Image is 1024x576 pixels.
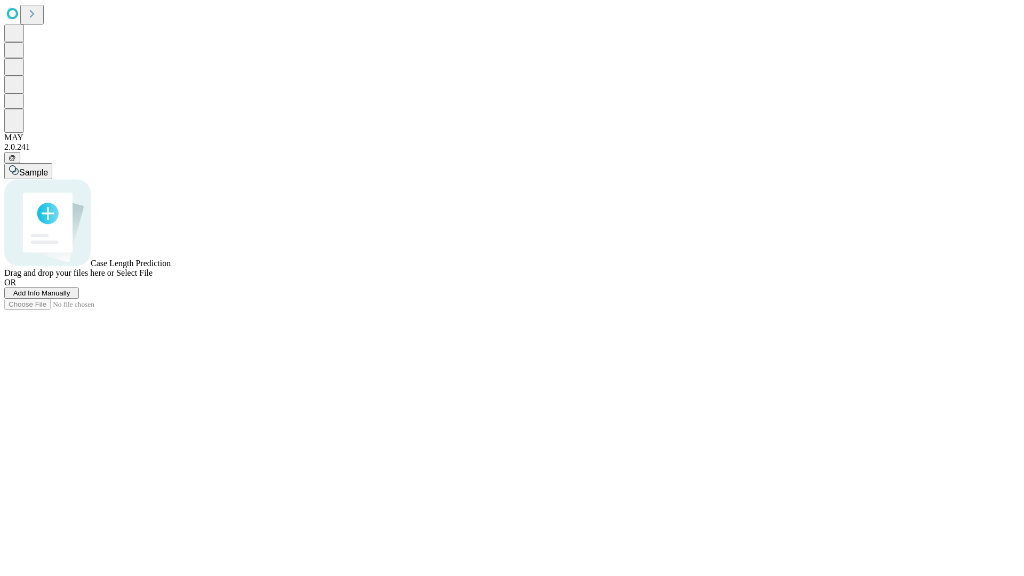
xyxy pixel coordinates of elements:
span: Select File [116,268,153,277]
span: Drag and drop your files here or [4,268,114,277]
span: Add Info Manually [13,289,70,297]
div: MAY [4,133,1020,142]
span: Sample [19,168,48,177]
span: @ [9,154,16,162]
button: Sample [4,163,52,179]
span: Case Length Prediction [91,259,171,268]
button: Add Info Manually [4,287,79,299]
button: @ [4,152,20,163]
span: OR [4,278,16,287]
div: 2.0.241 [4,142,1020,152]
